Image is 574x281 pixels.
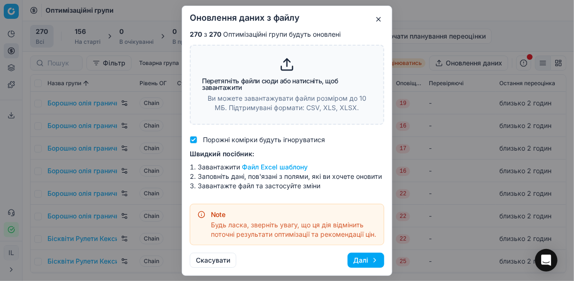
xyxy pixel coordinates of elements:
[202,78,372,91] h3: Перетягніть файли сюди або натисніть, щоб завантажити
[190,162,384,172] li: Завантажити
[223,30,341,39] span: Оптимізаційні групи будуть оновлені
[204,30,207,39] span: з
[190,149,384,159] h4: Швидкий посібник:
[190,30,202,39] strong: 270
[211,210,376,219] div: Note
[190,172,384,181] li: Заповніть дані, пов'язані з полями, які ви хочете оновити
[242,162,308,172] button: Файл Excel шаблону
[348,253,384,268] button: Далі
[190,253,236,268] button: Скасувати
[190,14,384,22] h2: Оновлення даних з файлу
[190,181,384,191] li: Завантажте файл та застосуйте зміни
[211,220,376,239] div: Будь ласка, зверніть увагу, що ця дія відмінить поточні результати оптимізації та рекомендації цін.
[203,136,325,144] label: Порожні комірки будуть ігноруватися
[209,30,221,39] strong: 270
[202,94,372,112] p: Ви можете завантажувати файли розміром до 10 МБ. Підтримувані формати: CSV, XLS, XLSX.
